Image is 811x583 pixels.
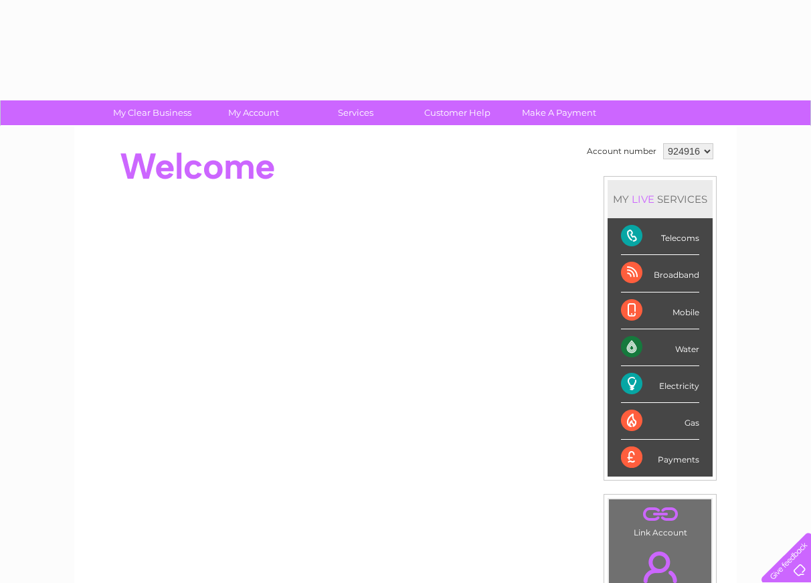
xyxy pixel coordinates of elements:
[583,140,660,163] td: Account number
[504,100,614,125] a: Make A Payment
[621,366,699,403] div: Electricity
[608,499,712,541] td: Link Account
[621,218,699,255] div: Telecoms
[608,180,713,218] div: MY SERVICES
[402,100,513,125] a: Customer Help
[621,329,699,366] div: Water
[621,403,699,440] div: Gas
[621,293,699,329] div: Mobile
[199,100,309,125] a: My Account
[621,440,699,476] div: Payments
[629,193,657,205] div: LIVE
[612,503,708,526] a: .
[300,100,411,125] a: Services
[621,255,699,292] div: Broadband
[97,100,207,125] a: My Clear Business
